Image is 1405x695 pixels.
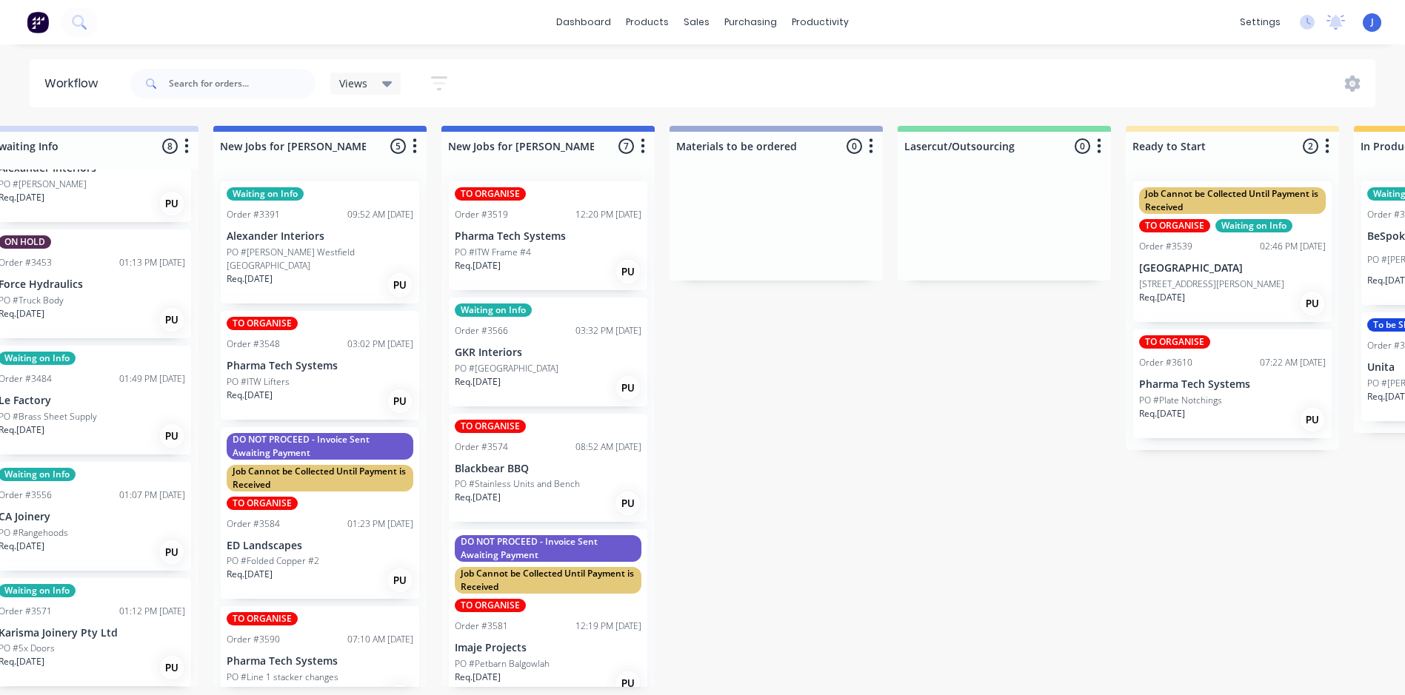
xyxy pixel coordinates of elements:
[1232,11,1288,33] div: settings
[1139,240,1192,253] div: Order #3539
[455,303,532,317] div: Waiting on Info
[119,256,185,269] div: 01:13 PM [DATE]
[575,440,641,454] div: 08:52 AM [DATE]
[347,633,413,646] div: 07:10 AM [DATE]
[575,620,641,633] div: 12:19 PM [DATE]
[119,488,185,502] div: 01:07 PM [DATE]
[455,642,641,654] p: Imaje Projects
[227,540,413,552] p: ED Landscapes
[455,567,641,594] div: Job Cannot be Collected Until Payment is Received
[455,599,526,612] div: TO ORGANISE
[227,554,319,568] p: PO #Folded Copper #2
[455,420,526,433] div: TO ORGANISE
[347,517,413,531] div: 01:23 PM [DATE]
[616,671,640,695] div: PU
[455,491,501,504] p: Req. [DATE]
[160,656,184,679] div: PU
[455,620,508,633] div: Order #3581
[221,181,419,303] div: Waiting on InfoOrder #339109:52 AM [DATE]Alexander InteriorsPO #[PERSON_NAME] Westfield [GEOGRAPH...
[227,208,280,221] div: Order #3391
[549,11,618,33] a: dashboard
[449,298,647,406] div: Waiting on InfoOrder #356603:32 PM [DATE]GKR InteriorsPO #[GEOGRAPHIC_DATA]Req.[DATE]PU
[1215,219,1292,232] div: Waiting on Info
[160,424,184,448] div: PU
[1260,240,1326,253] div: 02:46 PM [DATE]
[227,633,280,646] div: Order #3590
[44,75,105,93] div: Workflow
[1139,187,1326,214] div: Job Cannot be Collected Until Payment is Received
[1371,16,1374,29] span: J
[1139,278,1284,291] p: [STREET_ADDRESS][PERSON_NAME]
[227,187,304,201] div: Waiting on Info
[227,612,298,625] div: TO ORGANISE
[227,338,280,351] div: Order #3548
[455,230,641,243] p: Pharma Tech Systems
[1301,408,1324,432] div: PU
[575,324,641,338] div: 03:32 PM [DATE]
[1139,219,1210,232] div: TO ORGANISE
[449,181,647,290] div: TO ORGANISEOrder #351912:20 PM [DATE]Pharma Tech SystemsPO #ITW Frame #4Req.[DATE]PU
[616,376,640,400] div: PU
[455,375,501,389] p: Req. [DATE]
[1139,291,1185,304] p: Req. [DATE]
[455,657,550,671] p: PO #Petbarn Balgowlah
[1139,335,1210,349] div: TO ORGANISE
[227,272,273,286] p: Req. [DATE]
[227,230,413,243] p: Alexander Interiors
[455,440,508,454] div: Order #3574
[388,568,412,592] div: PU
[227,317,298,330] div: TO ORGANISE
[119,605,185,618] div: 01:12 PM [DATE]
[227,497,298,510] div: TO ORGANISE
[1139,356,1192,369] div: Order #3610
[227,389,273,402] p: Req. [DATE]
[455,463,641,475] p: Blackbear BBQ
[1133,329,1332,438] div: TO ORGANISEOrder #361007:22 AM [DATE]Pharma Tech SystemsPO #Plate NotchingsReq.[DATE]PU
[227,568,273,581] p: Req. [DATE]
[455,324,508,338] div: Order #3566
[388,273,412,297] div: PU
[221,427,419,600] div: DO NOT PROCEED - Invoice Sent Awaiting PaymentJob Cannot be Collected Until Payment is ReceivedTO...
[160,308,184,332] div: PU
[227,517,280,531] div: Order #3584
[717,11,784,33] div: purchasing
[227,671,338,684] p: PO #Line 1 stacker changes
[227,360,413,372] p: Pharma Tech Systems
[618,11,676,33] div: products
[347,208,413,221] div: 09:52 AM [DATE]
[616,260,640,283] div: PU
[227,246,413,272] p: PO #[PERSON_NAME] Westfield [GEOGRAPHIC_DATA]
[455,362,558,375] p: PO #[GEOGRAPHIC_DATA]
[1301,292,1324,315] div: PU
[449,414,647,523] div: TO ORGANISEOrder #357408:52 AM [DATE]Blackbear BBQPO #Stainless Units and BenchReq.[DATE]PU
[1260,356,1326,369] div: 07:22 AM [DATE]
[27,11,49,33] img: Factory
[455,477,580,491] p: PO #Stainless Units and Bench
[455,208,508,221] div: Order #3519
[784,11,856,33] div: productivity
[227,433,413,460] div: DO NOT PROCEED - Invoice Sent Awaiting Payment
[169,69,316,98] input: Search for orders...
[227,375,290,389] p: PO #ITW Lifters
[227,655,413,668] p: Pharma Tech Systems
[339,75,367,91] span: Views
[455,535,641,562] div: DO NOT PROCEED - Invoice Sent Awaiting Payment
[455,346,641,359] p: GKR Interiors
[616,491,640,515] div: PU
[455,671,501,684] p: Req. [DATE]
[227,465,413,491] div: Job Cannot be Collected Until Payment is Received
[455,187,526,201] div: TO ORGANISE
[388,389,412,413] div: PU
[455,246,531,259] p: PO #ITW Frame #4
[1139,378,1326,391] p: Pharma Tech Systems
[160,540,184,564] div: PU
[676,11,717,33] div: sales
[1133,181,1332,322] div: Job Cannot be Collected Until Payment is ReceivedTO ORGANISEWaiting on InfoOrder #353902:46 PM [D...
[221,311,419,420] div: TO ORGANISEOrder #354803:02 PM [DATE]Pharma Tech SystemsPO #ITW LiftersReq.[DATE]PU
[1139,394,1222,407] p: PO #Plate Notchings
[455,259,501,272] p: Req. [DATE]
[1139,262,1326,275] p: [GEOGRAPHIC_DATA]
[347,338,413,351] div: 03:02 PM [DATE]
[1139,407,1185,420] p: Req. [DATE]
[160,192,184,215] div: PU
